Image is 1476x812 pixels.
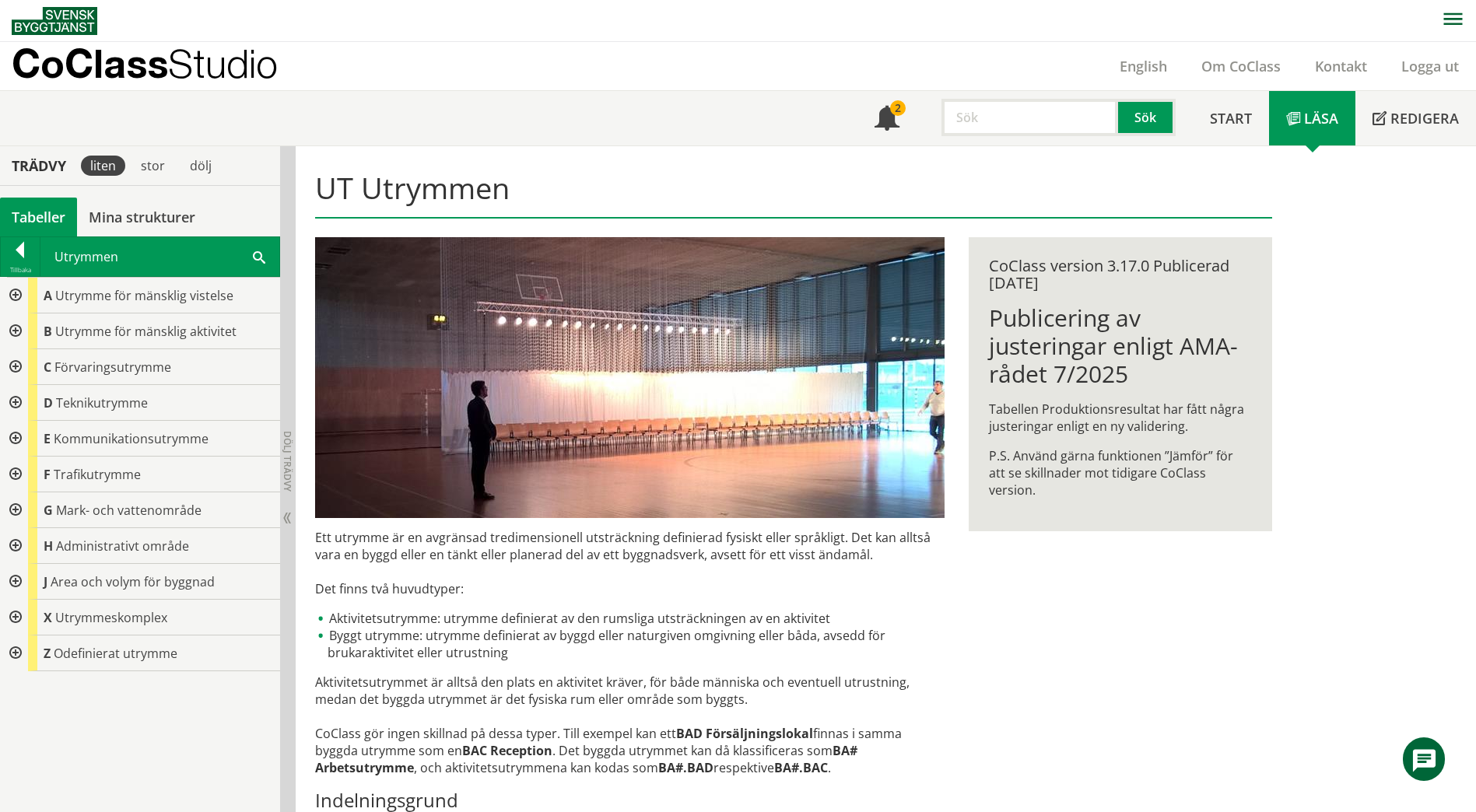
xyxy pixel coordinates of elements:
[44,573,47,590] span: J
[12,54,278,72] p: CoClass
[181,156,221,176] div: dölj
[941,99,1118,136] input: Sök
[658,759,713,776] strong: BA#.BAD
[12,42,311,90] a: CoClassStudio
[1384,57,1476,75] a: Logga ut
[875,107,899,132] span: Notifikationer
[55,287,233,304] span: Utrymme för mänsklig vistelse
[55,323,237,340] span: Utrymme för mänsklig aktivitet
[1193,91,1269,145] a: Start
[1355,91,1476,145] a: Redigera
[1304,109,1338,128] span: Läsa
[1184,57,1298,75] a: Om CoClass
[81,156,125,176] div: liten
[168,40,278,86] span: Studio
[44,323,52,340] span: B
[774,759,828,776] strong: BA#.BAC
[281,431,294,492] span: Dölj trädvy
[40,237,279,276] div: Utrymmen
[1210,109,1252,128] span: Start
[1103,57,1184,75] a: English
[56,394,148,411] span: Teknikutrymme
[44,394,53,411] span: D
[1,264,40,276] div: Tillbaka
[989,257,1251,292] div: CoClass version 3.17.0 Publicerad [DATE]
[857,91,917,145] a: 2
[44,502,53,519] span: G
[54,645,177,662] span: Odefinierat utrymme
[462,742,552,759] strong: BAC Reception
[55,609,167,626] span: Utrymmeskomplex
[1298,57,1384,75] a: Kontakt
[54,359,171,376] span: Förvaringsutrymme
[315,610,945,627] li: Aktivitetsutrymme: utrymme definierat av den rumsliga utsträckningen av en aktivitet
[54,430,209,447] span: Kommunikationsutrymme
[315,627,945,661] li: Byggt utrymme: utrymme definierat av byggd eller naturgiven omgivning eller båda, avsedd för bruk...
[54,466,141,483] span: Trafikutrymme
[890,100,906,116] div: 2
[44,537,53,555] span: H
[3,157,75,174] div: Trädvy
[51,573,215,590] span: Area och volym för byggnad
[56,502,202,519] span: Mark- och vattenområde
[1269,91,1355,145] a: Läsa
[44,609,52,626] span: X
[44,645,51,662] span: Z
[77,198,207,236] a: Mina strukturer
[989,304,1251,388] h1: Publicering av justeringar enligt AMA-rådet 7/2025
[253,248,265,264] span: Sök i tabellen
[315,170,1271,219] h1: UT Utrymmen
[676,725,813,742] strong: BAD Försäljningslokal
[315,789,945,812] h3: Indelningsgrund
[989,447,1251,499] p: P.S. Använd gärna funktionen ”Jämför” för att se skillnader mot tidigare CoClass version.
[44,466,51,483] span: F
[1390,109,1459,128] span: Redigera
[315,742,857,776] strong: BA# Arbetsutrymme
[44,287,52,304] span: A
[1118,99,1176,136] button: Sök
[315,237,945,518] img: utrymme.jpg
[56,537,189,555] span: Administrativt område
[44,430,51,447] span: E
[12,7,97,35] img: Svensk Byggtjänst
[989,401,1251,435] p: Tabellen Produktionsresultat har fått några justeringar enligt en ny validering.
[131,156,174,176] div: stor
[44,359,51,376] span: C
